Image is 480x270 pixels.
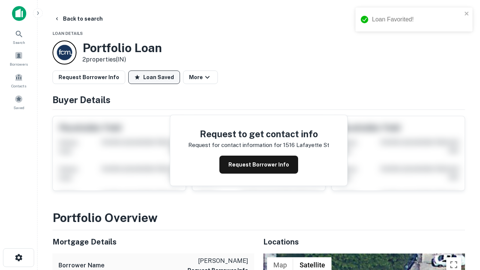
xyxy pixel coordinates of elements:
[2,70,35,90] a: Contacts
[82,55,162,64] p: 2 properties (IN)
[58,261,105,270] h6: Borrower Name
[13,39,25,45] span: Search
[12,6,26,21] img: capitalize-icon.png
[183,70,218,84] button: More
[52,70,125,84] button: Request Borrower Info
[52,236,254,247] h5: Mortgage Details
[52,93,465,106] h4: Buyer Details
[2,48,35,69] a: Borrowers
[372,15,462,24] div: Loan Favorited!
[187,256,248,265] p: [PERSON_NAME]
[82,41,162,55] h3: Portfolio Loan
[283,141,329,150] p: 1516 lafayette st
[51,12,106,25] button: Back to search
[2,27,35,47] a: Search
[52,31,83,36] span: Loan Details
[219,156,298,174] button: Request Borrower Info
[2,92,35,112] a: Saved
[128,70,180,84] button: Loan Saved
[442,210,480,246] iframe: Chat Widget
[263,236,465,247] h5: Locations
[188,141,282,150] p: Request for contact information for
[10,61,28,67] span: Borrowers
[52,209,465,227] h3: Portfolio Overview
[13,105,24,111] span: Saved
[11,83,26,89] span: Contacts
[464,10,469,18] button: close
[188,127,329,141] h4: Request to get contact info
